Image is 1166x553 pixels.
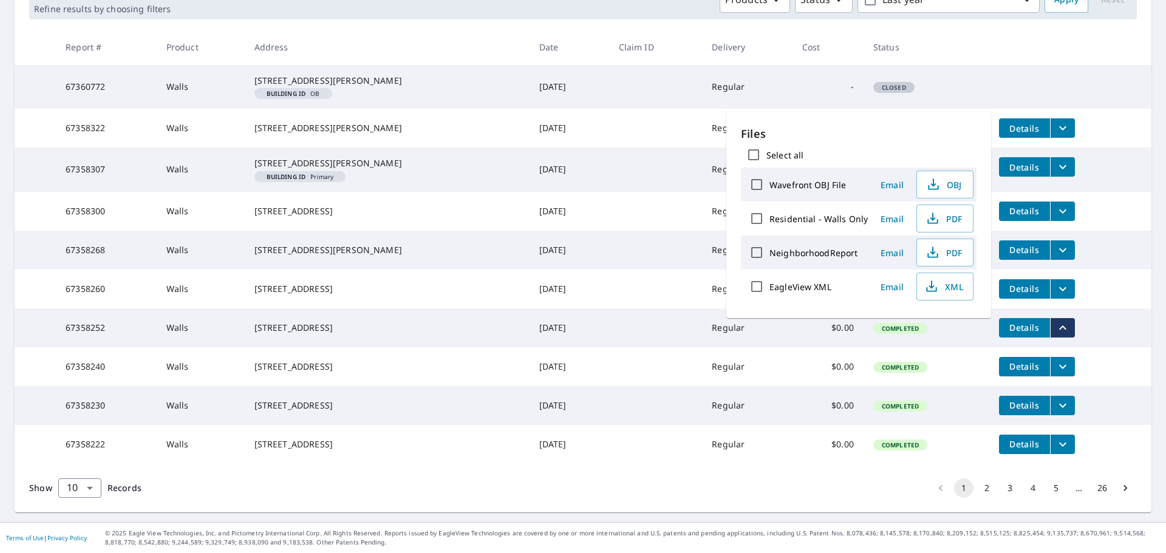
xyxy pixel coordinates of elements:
td: Walls [157,308,245,347]
span: Details [1006,161,1043,173]
th: Cost [793,29,864,65]
span: XML [924,279,963,294]
button: detailsBtn-67358252 [999,318,1050,338]
div: [STREET_ADDRESS] [254,438,520,450]
td: Walls [157,347,245,386]
div: [STREET_ADDRESS] [254,399,520,412]
button: detailsBtn-67358300 [999,202,1050,221]
span: Completed [874,363,926,371]
button: PDF [916,239,973,266]
td: [DATE] [530,347,609,386]
label: Select all [766,149,803,161]
button: Go to page 4 [1023,478,1043,498]
span: PDF [924,245,963,260]
p: Refine results by choosing filters [34,4,171,15]
div: [STREET_ADDRESS] [254,205,520,217]
div: [STREET_ADDRESS][PERSON_NAME] [254,157,520,169]
td: $0.00 [793,386,864,425]
td: 67358300 [56,192,157,231]
td: Regular [702,231,793,270]
em: Building ID [267,90,306,97]
button: filesDropdownBtn-67358240 [1050,357,1075,376]
td: 67358260 [56,270,157,308]
td: 67358240 [56,347,157,386]
td: Walls [157,270,245,308]
td: Walls [157,192,245,231]
td: Regular [702,308,793,347]
td: 67358252 [56,308,157,347]
td: [DATE] [530,65,609,109]
td: Regular [702,386,793,425]
button: Go to page 3 [1000,478,1020,498]
button: detailsBtn-67358260 [999,279,1050,299]
button: detailsBtn-67358322 [999,118,1050,138]
p: Files [741,126,977,142]
td: Regular [702,109,793,148]
div: [STREET_ADDRESS][PERSON_NAME] [254,244,520,256]
td: Walls [157,109,245,148]
td: [DATE] [530,386,609,425]
label: Residential - Walls Only [769,213,868,225]
span: Completed [874,441,926,449]
span: Email [878,213,907,225]
button: Go to page 2 [977,478,997,498]
button: OBJ [916,171,973,198]
span: OB [259,90,327,97]
button: page 1 [954,478,973,498]
td: Regular [702,65,793,109]
p: © 2025 Eagle View Technologies, Inc. and Pictometry International Corp. All Rights Reserved. Repo... [105,529,1160,547]
td: [DATE] [530,231,609,270]
button: Email [873,243,912,262]
nav: pagination navigation [929,478,1137,498]
button: filesDropdownBtn-67358222 [1050,435,1075,454]
label: EagleView XML [769,281,831,293]
em: Building ID [267,174,306,180]
td: [DATE] [530,425,609,464]
td: Walls [157,65,245,109]
td: $0.00 [793,308,864,347]
td: 67358307 [56,148,157,191]
div: [STREET_ADDRESS][PERSON_NAME] [254,75,520,87]
span: PDF [924,211,963,226]
a: Terms of Use [6,534,44,542]
button: filesDropdownBtn-67358322 [1050,118,1075,138]
span: Records [107,482,141,494]
td: Walls [157,425,245,464]
span: Details [1006,399,1043,411]
td: [DATE] [530,192,609,231]
td: 67358230 [56,386,157,425]
th: Report # [56,29,157,65]
span: Email [878,281,907,293]
div: 10 [58,471,101,505]
span: Email [878,247,907,259]
span: Details [1006,438,1043,450]
td: [DATE] [530,148,609,191]
td: 67358322 [56,109,157,148]
span: Email [878,179,907,191]
td: Walls [157,231,245,270]
label: NeighborhoodReport [769,247,857,259]
a: Privacy Policy [47,534,87,542]
td: 67358222 [56,425,157,464]
span: Details [1006,123,1043,134]
td: Regular [702,270,793,308]
td: [DATE] [530,270,609,308]
div: Show 10 records [58,478,101,498]
button: detailsBtn-67358268 [999,240,1050,260]
button: filesDropdownBtn-67358230 [1050,396,1075,415]
button: PDF [916,205,973,232]
button: XML [916,273,973,300]
div: [STREET_ADDRESS] [254,322,520,334]
span: Show [29,482,52,494]
th: Address [245,29,530,65]
button: filesDropdownBtn-67358252 [1050,318,1075,338]
span: Details [1006,205,1043,217]
div: … [1069,482,1089,494]
button: detailsBtn-67358240 [999,357,1050,376]
div: [STREET_ADDRESS] [254,361,520,373]
td: [DATE] [530,308,609,347]
span: Completed [874,402,926,410]
span: Primary [259,174,341,180]
td: Regular [702,192,793,231]
td: Regular [702,347,793,386]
